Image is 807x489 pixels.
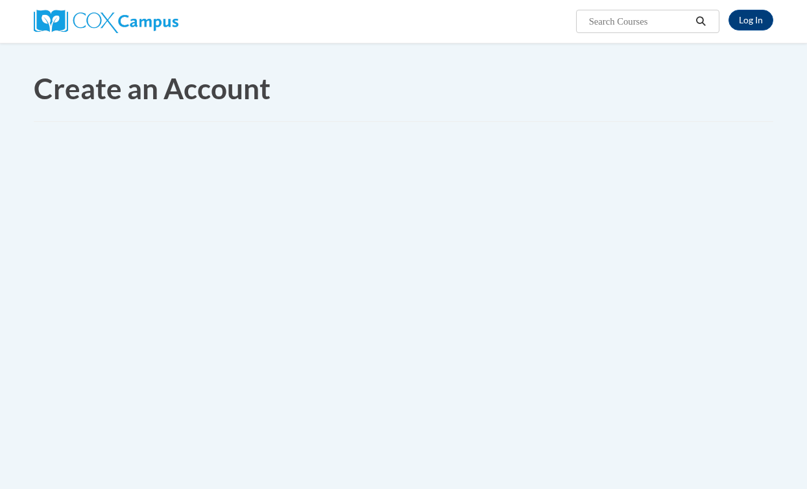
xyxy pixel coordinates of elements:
a: Log In [729,10,773,30]
input: Search Courses [588,14,692,29]
i:  [695,17,707,27]
span: Create an Account [34,71,271,105]
a: Cox Campus [34,15,178,26]
img: Cox Campus [34,10,178,33]
button: Search [692,14,711,29]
